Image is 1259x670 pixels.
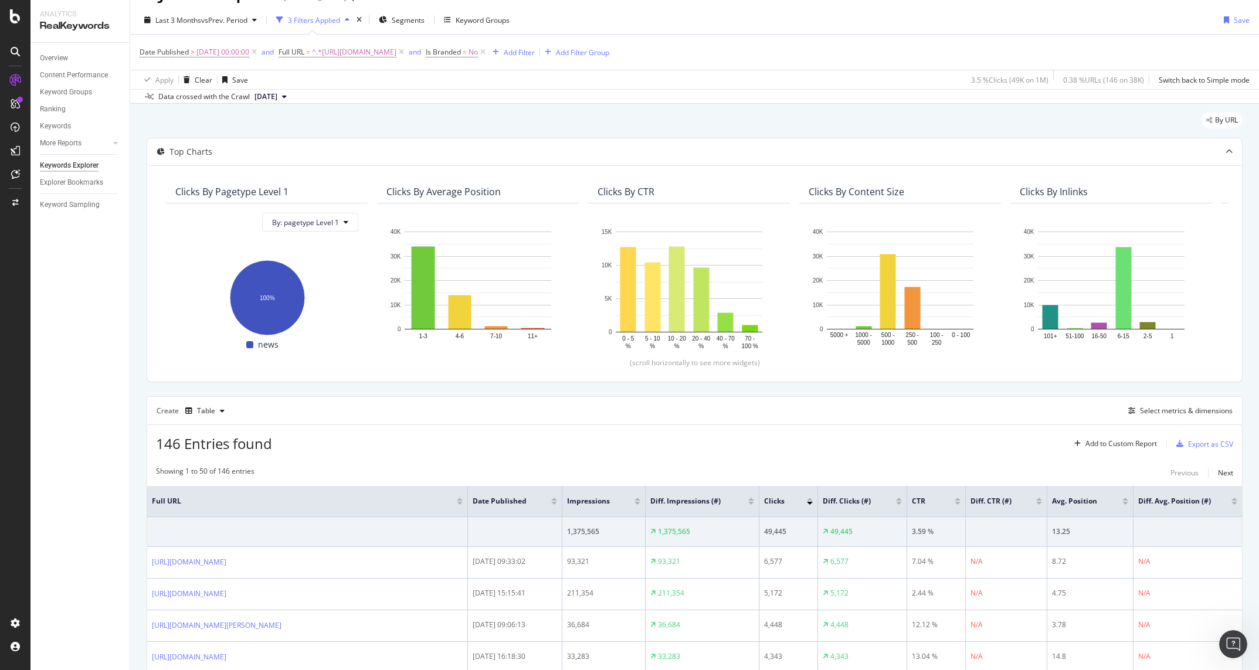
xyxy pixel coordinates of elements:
text: 250 - [905,332,919,338]
text: 500 - [881,332,895,338]
div: Content Performance [40,69,108,81]
div: A chart. [598,226,780,352]
div: 4,343 [830,651,849,662]
button: Previous [1170,466,1199,480]
div: 3 Filters Applied [288,15,340,25]
span: By URL [1215,117,1238,124]
svg: A chart. [386,226,569,348]
div: and [409,47,421,57]
text: % [698,343,704,349]
button: Add Filter [488,45,535,59]
text: 0 [398,326,401,332]
text: % [674,343,680,349]
div: Data crossed with the Crawl [158,91,250,102]
div: Keyword Groups [456,15,510,25]
text: % [723,343,728,349]
div: Previous [1170,468,1199,478]
span: Full URL [152,496,439,506]
div: Add Filter [504,47,535,57]
text: 500 [907,339,917,346]
div: 1,375,565 [658,526,690,537]
text: 10K [391,302,401,308]
div: 12.12 % [912,620,961,630]
span: Last 3 Months [155,15,201,25]
button: Apply [140,70,174,89]
text: 40K [391,229,401,235]
div: N/A [1138,620,1151,630]
text: 100 % [742,343,758,349]
a: [URL][DOMAIN_NAME][PERSON_NAME] [152,620,281,631]
a: Keywords [40,120,121,132]
div: Clear [195,75,212,85]
svg: A chart. [175,254,358,338]
span: Is Branded [426,47,461,57]
span: Diff. Avg. Position (#) [1138,496,1214,506]
div: Clicks By CTR [598,186,654,198]
div: 93,321 [658,556,680,567]
div: (scroll horizontally to see more widgets) [161,358,1228,368]
div: Keyword Groups [40,86,92,98]
div: times [354,14,364,26]
div: Explorer Bookmarks [40,176,103,189]
span: Full URL [279,47,304,57]
div: 2.44 % [912,588,961,598]
text: 16-50 [1091,333,1107,339]
text: 10K [1024,302,1034,308]
text: 20K [1024,277,1034,284]
div: N/A [970,588,983,598]
div: [DATE] 15:15:41 [473,588,557,598]
text: 1000 - [856,332,872,338]
div: 33,283 [567,651,640,662]
span: vs Prev. Period [201,15,247,25]
div: N/A [1138,588,1151,598]
div: 13.04 % [912,651,961,662]
text: 10 - 20 [668,335,687,342]
div: 3.59 % [912,526,961,537]
text: 100% [260,295,275,301]
a: Explorer Bookmarks [40,176,121,189]
span: Diff. Clicks (#) [823,496,878,506]
text: % [650,343,655,349]
text: 0 [820,326,823,332]
div: 6,577 [764,556,813,567]
text: 30K [1024,253,1034,260]
span: ^.*[URL][DOMAIN_NAME] [312,44,396,60]
span: Clicks [764,496,789,506]
span: By: pagetype Level 1 [272,217,339,227]
button: Segments [374,11,429,29]
div: 14.8 [1052,651,1128,662]
div: Create [157,402,229,420]
text: 6-15 [1118,333,1129,339]
div: A chart. [809,226,992,348]
text: 7-10 [490,333,502,339]
text: 15K [602,229,612,235]
button: and [262,46,274,57]
span: 146 Entries found [156,434,272,453]
span: = [306,47,310,57]
button: Table [181,402,229,420]
div: 0.38 % URLs ( 146 on 38K ) [1063,75,1144,85]
a: Overview [40,52,121,64]
div: RealKeywords [40,19,120,33]
button: Clear [179,70,212,89]
div: N/A [970,651,983,662]
div: 4.75 [1052,588,1128,598]
div: 13.25 [1052,526,1128,537]
div: N/A [1138,556,1151,567]
text: 10K [813,302,823,308]
div: More Reports [40,137,82,149]
div: A chart. [1020,226,1203,348]
text: 40 - 70 [717,335,735,342]
div: Keywords Explorer [40,159,99,172]
div: 1,375,565 [567,526,640,537]
text: 1 [1170,333,1174,339]
a: Keywords Explorer [40,159,121,172]
span: No [469,44,478,60]
button: By: pagetype Level 1 [262,213,358,232]
div: [DATE] 16:18:30 [473,651,557,662]
button: 3 Filters Applied [272,11,354,29]
div: and [262,47,274,57]
div: 36,684 [658,620,680,630]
